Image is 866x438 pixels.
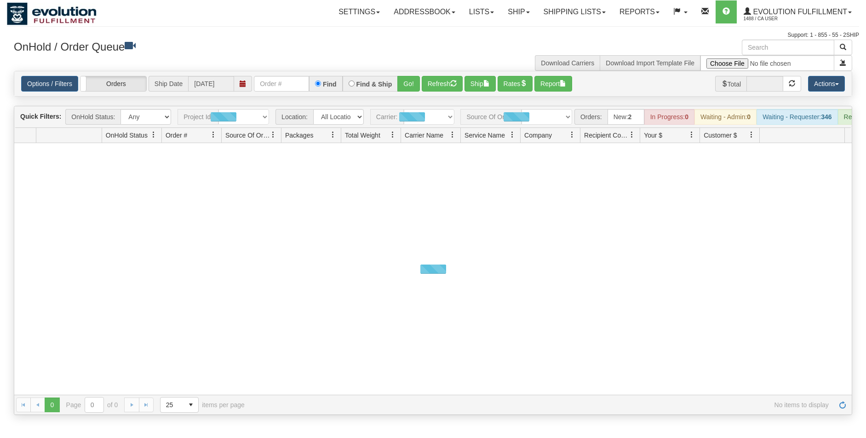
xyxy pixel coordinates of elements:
[66,397,118,413] span: Page of 0
[564,127,580,143] a: Company filter column settings
[405,131,443,140] span: Carrier Name
[534,76,572,92] button: Report
[265,127,281,143] a: Source Of Order filter column settings
[325,127,341,143] a: Packages filter column settings
[742,40,834,55] input: Search
[323,81,337,87] label: Find
[524,131,552,140] span: Company
[80,76,146,91] label: Orders
[21,76,78,92] a: Options / Filters
[462,0,501,23] a: Lists
[160,397,199,413] span: Page sizes drop down
[14,106,852,128] div: grid toolbar
[644,131,662,140] span: Your $
[834,40,852,55] button: Search
[422,76,463,92] button: Refresh
[747,113,751,121] strong: 0
[45,398,59,412] span: Page 0
[541,59,594,67] a: Download Carriers
[808,76,845,92] button: Actions
[505,127,520,143] a: Service Name filter column settings
[160,397,245,413] span: items per page
[574,109,608,125] span: Orders:
[744,14,813,23] span: 1488 / CA User
[694,109,757,125] div: Waiting - Admin:
[445,127,460,143] a: Carrier Name filter column settings
[258,401,829,409] span: No items to display
[628,113,632,121] strong: 2
[14,40,426,53] h3: OnHold / Order Queue
[345,131,380,140] span: Total Weight
[166,131,187,140] span: Order #
[501,0,536,23] a: Ship
[537,0,613,23] a: Shipping lists
[751,8,847,16] span: Evolution Fulfillment
[845,172,865,266] iframe: chat widget
[7,2,97,25] img: logo1488.jpg
[206,127,221,143] a: Order # filter column settings
[184,398,198,412] span: select
[106,131,148,140] span: OnHold Status
[624,127,640,143] a: Recipient Country filter column settings
[7,31,859,39] div: Support: 1 - 855 - 55 - 2SHIP
[397,76,420,92] button: Go!
[275,109,313,125] span: Location:
[387,0,462,23] a: Addressbook
[685,113,688,121] strong: 0
[149,76,188,92] span: Ship Date
[498,76,533,92] button: Rates
[332,0,387,23] a: Settings
[700,55,834,71] input: Import
[684,127,700,143] a: Your $ filter column settings
[606,59,694,67] a: Download Import Template File
[757,109,837,125] div: Waiting - Requester:
[737,0,859,23] a: Evolution Fulfillment 1488 / CA User
[65,109,120,125] span: OnHold Status:
[821,113,832,121] strong: 346
[285,131,313,140] span: Packages
[644,109,694,125] div: In Progress:
[704,131,737,140] span: Customer $
[608,109,644,125] div: New:
[146,127,161,143] a: OnHold Status filter column settings
[385,127,401,143] a: Total Weight filter column settings
[715,76,747,92] span: Total
[356,81,392,87] label: Find & Ship
[225,131,270,140] span: Source Of Order
[465,131,505,140] span: Service Name
[744,127,759,143] a: Customer $ filter column settings
[166,400,178,409] span: 25
[465,76,496,92] button: Ship
[254,76,309,92] input: Order #
[835,398,850,412] a: Refresh
[584,131,629,140] span: Recipient Country
[20,112,61,121] label: Quick Filters:
[613,0,666,23] a: Reports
